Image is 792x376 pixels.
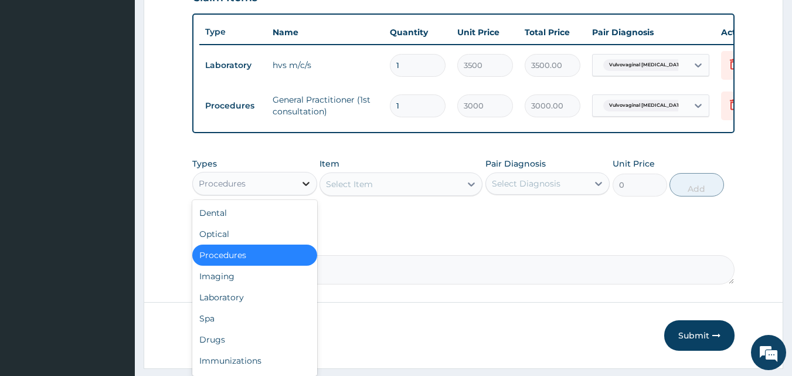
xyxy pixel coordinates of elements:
td: General Practitioner (1st consultation) [267,88,384,123]
div: Select Item [326,178,373,190]
div: Dental [192,202,317,223]
td: hvs m/c/s [267,53,384,77]
span: Vulvovaginal [MEDICAL_DATA] [603,59,691,71]
button: Add [669,173,724,197]
td: Procedures [199,95,267,117]
div: Select Diagnosis [492,178,560,189]
div: Spa [192,308,317,329]
label: Types [192,159,217,169]
div: Optical [192,223,317,245]
div: Chat with us now [61,66,197,81]
th: Unit Price [451,21,519,44]
div: Imaging [192,266,317,287]
div: Laboratory [192,287,317,308]
div: Procedures [199,178,246,189]
div: Minimize live chat window [192,6,220,34]
span: We're online! [68,113,162,232]
th: Quantity [384,21,451,44]
th: Total Price [519,21,586,44]
div: Drugs [192,329,317,350]
label: Comment [192,239,735,249]
button: Submit [664,320,735,351]
span: Vulvovaginal [MEDICAL_DATA] [603,100,691,111]
div: Procedures [192,245,317,266]
div: Immunizations [192,350,317,371]
th: Actions [715,21,774,44]
img: d_794563401_company_1708531726252_794563401 [22,59,47,88]
label: Unit Price [613,158,655,170]
label: Item [319,158,339,170]
th: Type [199,21,267,43]
label: Pair Diagnosis [485,158,546,170]
textarea: Type your message and hit 'Enter' [6,251,223,292]
th: Pair Diagnosis [586,21,715,44]
th: Name [267,21,384,44]
td: Laboratory [199,55,267,76]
